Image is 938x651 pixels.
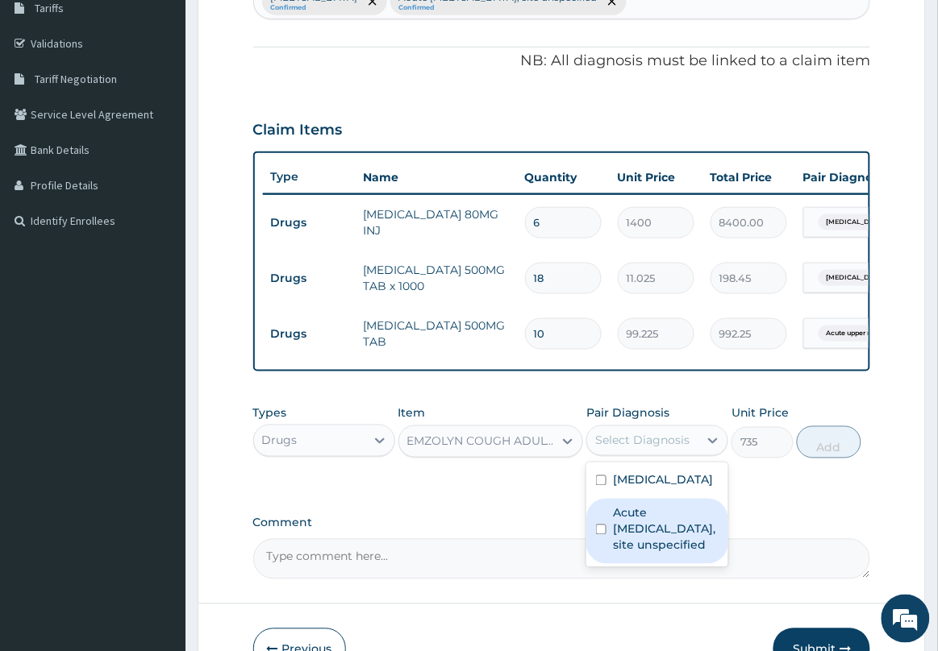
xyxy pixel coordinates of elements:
[356,309,517,358] td: [MEDICAL_DATA] 500MG TAB
[356,254,517,302] td: [MEDICAL_DATA] 500MG TAB x 1000
[595,433,690,449] div: Select Diagnosis
[732,405,790,421] label: Unit Price
[263,319,356,349] td: Drugs
[271,4,358,12] small: Confirmed
[819,214,908,230] span: [MEDICAL_DATA] wi...
[30,81,65,121] img: d_794563401_company_1708531726252_794563401
[253,122,343,139] h3: Claim Items
[263,162,356,192] th: Type
[253,407,287,421] label: Types
[819,270,908,286] span: [MEDICAL_DATA] wi...
[265,8,303,47] div: Minimize live chat window
[797,426,861,458] button: Add
[263,208,356,238] td: Drugs
[253,516,871,530] label: Comment
[613,505,719,554] label: Acute [MEDICAL_DATA], site unspecified
[610,161,702,193] th: Unit Price
[84,90,271,111] div: Chat with us now
[613,472,713,488] label: [MEDICAL_DATA]
[399,4,598,12] small: Confirmed
[356,198,517,247] td: [MEDICAL_DATA] 80MG INJ
[517,161,610,193] th: Quantity
[586,405,669,421] label: Pair Diagnosis
[8,440,307,496] textarea: Type your message and hit 'Enter'
[262,433,298,449] div: Drugs
[263,263,356,293] td: Drugs
[94,203,223,366] span: We're online!
[356,161,517,193] th: Name
[398,405,426,421] label: Item
[702,161,795,193] th: Total Price
[253,51,871,72] p: NB: All diagnosis must be linked to a claim item
[819,325,936,342] span: Acute upper respiratory infect...
[35,1,64,15] span: Tariffs
[407,433,556,450] div: EMZOLYN COUGH ADULT SYR
[35,72,117,86] span: Tariff Negotiation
